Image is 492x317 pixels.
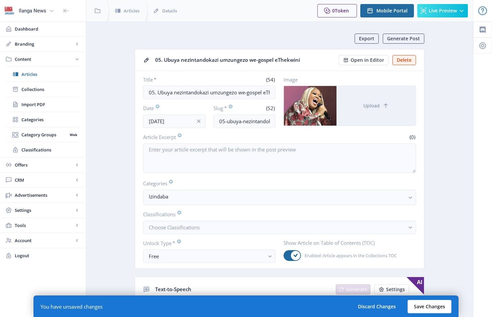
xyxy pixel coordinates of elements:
button: Save Changes [408,300,451,313]
span: Offers [15,162,74,168]
nb-select-label: Izindaba [149,192,405,200]
span: Articles [124,7,139,14]
button: Free [143,250,275,263]
button: Live Preview [417,4,468,17]
input: this-is-how-a-slug-looks-like [213,115,276,128]
button: Settings [374,284,409,295]
a: Import PDF [7,97,79,112]
input: Type Article Title ... [143,86,275,99]
label: Classifications [143,211,411,218]
button: Delete [392,55,416,65]
span: Content [15,56,74,62]
a: New page [370,284,409,295]
span: Classifications [21,146,79,153]
span: Enabled: Article appears in the Collections TOC [301,252,397,260]
button: Open in Editor [339,55,388,65]
button: Upload [336,86,416,126]
span: Mobile Portal [376,8,408,13]
label: Show Article on Table of Contents (TOC) [284,239,411,246]
span: Collections [21,86,79,93]
span: Live Preview [429,8,457,13]
span: (0) [409,134,416,140]
a: Collections [7,82,79,97]
span: Choose Classifications [149,224,200,231]
span: (54) [265,76,275,83]
button: Generate [336,284,370,295]
span: Tools [15,222,74,229]
button: Export [355,34,379,44]
label: Image [284,76,411,83]
span: Upload [363,103,380,108]
span: Generate Post [387,36,420,41]
img: 6e32966d-d278-493e-af78-9af65f0c2223.png [4,5,15,16]
a: Category GroupsWeb [7,127,79,142]
a: New page [332,284,370,295]
button: Choose Classifications [143,221,416,234]
span: (52) [265,105,275,111]
span: Branding [15,41,74,47]
input: Publishing Date [143,115,205,128]
button: Mobile Portal [360,4,414,17]
span: Account [15,237,74,244]
span: Categories [21,116,79,123]
label: Article Excerpt [143,133,277,141]
span: Token [335,7,349,14]
span: Advertisements [15,192,74,198]
label: Categories [143,180,411,187]
button: Generate Post [383,34,424,44]
a: Articles [7,67,79,82]
nb-badge: Web [67,131,79,138]
span: Text-to-Speech [155,286,191,292]
span: CRM [15,177,74,183]
span: Settings [386,287,405,292]
div: You have unsaved changes [41,303,103,310]
div: Free [149,252,264,260]
span: AI [407,277,424,295]
button: 0Token [317,4,357,17]
div: 05. Ubuya nezintandokazi umzungezo we-gospel eThekwini [155,55,335,65]
label: Slug [213,104,242,112]
label: Unlock Type [143,239,270,247]
label: Title [143,76,207,83]
span: Import PDF [21,101,79,108]
span: Dashboard [15,26,80,32]
span: Settings [15,207,74,214]
button: Izindaba [143,190,416,205]
span: Category Groups [21,131,67,138]
label: Date [143,104,200,112]
span: Export [359,36,374,41]
span: Articles [21,71,79,78]
span: Details [162,7,177,14]
span: Generate [346,287,367,292]
div: Ilanga News [19,3,46,18]
nb-icon: info [195,118,202,125]
span: Logout [15,252,80,259]
button: info [192,115,205,128]
button: Discard Changes [352,300,402,313]
a: Categories [7,112,79,127]
span: Open in Editor [351,57,384,63]
a: Classifications [7,142,79,157]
